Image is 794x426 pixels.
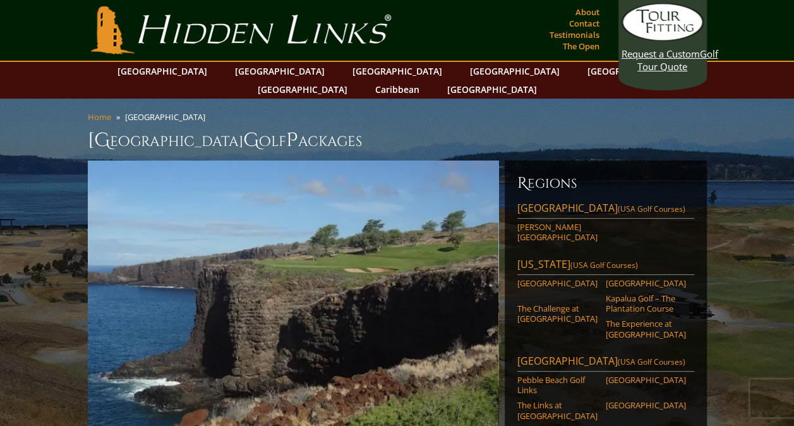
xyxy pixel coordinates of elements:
[566,15,603,32] a: Contact
[517,222,598,243] a: [PERSON_NAME][GEOGRAPHIC_DATA]
[618,356,685,367] span: (USA Golf Courses)
[243,128,259,153] span: G
[369,80,426,99] a: Caribbean
[517,278,598,288] a: [GEOGRAPHIC_DATA]
[251,80,354,99] a: [GEOGRAPHIC_DATA]
[570,260,638,271] span: (USA Golf Courses)
[517,303,598,324] a: The Challenge at [GEOGRAPHIC_DATA]
[606,278,686,288] a: [GEOGRAPHIC_DATA]
[622,47,700,60] span: Request a Custom
[111,62,214,80] a: [GEOGRAPHIC_DATA]
[606,293,686,314] a: Kapalua Golf – The Plantation Course
[517,173,694,193] h6: Regions
[517,375,598,396] a: Pebble Beach Golf Links
[286,128,298,153] span: P
[517,201,694,219] a: [GEOGRAPHIC_DATA](USA Golf Courses)
[606,375,686,385] a: [GEOGRAPHIC_DATA]
[464,62,566,80] a: [GEOGRAPHIC_DATA]
[125,111,210,123] li: [GEOGRAPHIC_DATA]
[618,204,685,214] span: (USA Golf Courses)
[517,354,694,372] a: [GEOGRAPHIC_DATA](USA Golf Courses)
[606,400,686,410] a: [GEOGRAPHIC_DATA]
[88,128,707,153] h1: [GEOGRAPHIC_DATA] olf ackages
[517,257,694,275] a: [US_STATE](USA Golf Courses)
[88,111,111,123] a: Home
[229,62,331,80] a: [GEOGRAPHIC_DATA]
[441,80,543,99] a: [GEOGRAPHIC_DATA]
[560,37,603,55] a: The Open
[346,62,448,80] a: [GEOGRAPHIC_DATA]
[546,26,603,44] a: Testimonials
[581,62,683,80] a: [GEOGRAPHIC_DATA]
[572,3,603,21] a: About
[517,400,598,421] a: The Links at [GEOGRAPHIC_DATA]
[606,319,686,339] a: The Experience at [GEOGRAPHIC_DATA]
[622,3,704,73] a: Request a CustomGolf Tour Quote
